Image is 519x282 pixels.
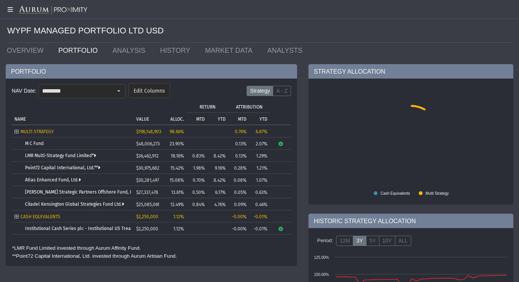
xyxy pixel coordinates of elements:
div: -0.00% [231,214,247,219]
td: 1.98% [187,162,208,174]
td: 9.16% [208,162,228,174]
td: 1.21% [249,162,270,174]
p: VALUE [136,117,149,122]
label: A - Z [273,86,291,96]
td: 0.28% [228,162,249,174]
span: 23.90% [170,141,184,147]
span: 15.42% [170,165,184,171]
td: 0.08% [228,174,249,186]
img: Aurum-Proximity%20white.svg [19,6,87,15]
a: PORTFOLIO [53,43,107,58]
p: ALLOC. [170,117,184,122]
p: YTD [218,117,226,122]
p: MTD [196,117,205,122]
a: Citadel Kensington Global Strategies Fund Ltd. [25,202,124,207]
a: ANALYSTS [261,43,311,58]
td: 4.76% [208,198,228,210]
td: -0.00% [228,222,249,235]
label: Strategy [247,86,273,96]
div: Tree list with 9 rows and 10 columns. Press Ctrl + right arrow to expand the focused node and Ctr... [12,100,291,235]
div: NAV Date: [12,84,38,98]
span: $2,250,000 [136,214,158,219]
span: 98.66% [170,129,184,134]
span: CASH EQUIVALENTS [20,214,60,219]
a: HISTORY [154,43,199,58]
label: 10Y [379,236,395,246]
td: 8.42% [208,150,228,162]
td: 0.13% [228,137,249,150]
td: 8.42% [208,174,228,186]
span: Edit Columns [134,88,165,95]
span: 1.12% [173,214,184,219]
div: Select [112,85,125,98]
td: Column VALUE [134,100,162,124]
label: 5Y [366,236,379,246]
span: 13.61% [171,190,184,195]
td: Column NAME [12,100,134,124]
td: 1.07% [249,174,270,186]
span: $2,250,000 [136,226,158,232]
span: 1.12% [173,226,184,232]
td: *LMR Fund Limited invested through Aurum Affinity Fund. [12,244,177,252]
a: [PERSON_NAME] Strategic Partners Offshore Fund, Ltd. [25,189,140,195]
p: YTD [259,117,267,122]
td: 0.09% [228,198,249,210]
a: Institutional Cash Series plc - Institutional US Treasury Fund [25,226,151,231]
span: $36,462,912 [136,153,159,159]
td: 0.50% [187,186,208,198]
td: 0.05% [228,186,249,198]
div: STRATEGY ALLOCATION [308,64,513,79]
a: Point72 Capital International, Ltd.** [25,165,100,170]
text: 125.00% [314,255,329,260]
span: 12.49% [170,202,184,207]
label: 12M [336,236,353,246]
span: $198,148,903 [136,129,161,134]
td: 2.07% [249,137,270,150]
label: ALL [395,236,411,246]
a: OVERVIEW [1,43,53,58]
p: ATTRIBUTION [236,104,263,110]
td: -0.01% [249,222,270,235]
span: $30,975,682 [136,165,159,171]
p: NAME [14,117,26,122]
div: 0.76% [231,129,247,134]
span: 18.16% [171,153,184,159]
div: 6.87% [252,129,267,134]
td: Column MTD [187,112,208,124]
span: MULTI STRATEGY [20,129,54,134]
a: MARKET DATA [199,43,261,58]
a: ANALYSIS [107,43,154,58]
td: **Point72 Capital International, Ltd. invested through Aurum Artisan Fund. [12,252,177,260]
td: 0.13% [228,150,249,162]
td: Column MTD [228,112,249,124]
text: Cash Equivalents [381,191,410,195]
span: $48,006,273 [136,141,160,147]
span: 15.08% [170,178,184,183]
td: 0.84% [187,198,208,210]
div: PORTFOLIO [6,64,297,79]
label: 3Y [353,236,366,246]
span: $30,281,497 [136,178,159,183]
text: 100.00% [314,273,329,277]
div: WYPF MANAGED PORTFOLIO LTD USD [7,19,513,43]
td: Column ALLOC. [162,100,187,124]
td: 6.17% [208,186,228,198]
a: Atlas Enhanced Fund, Ltd. [25,177,81,183]
p: MTD [238,117,247,122]
td: 1.29% [249,150,270,162]
a: LMR Multi-Strategy Fund Limited* [25,153,96,158]
a: M C Fund [25,141,44,146]
span: $27,337,478 [136,190,158,195]
td: 0.46% [249,198,270,210]
td: 0.63% [249,186,270,198]
div: Period: [314,234,336,247]
td: Column [270,100,291,124]
td: Column YTD [249,112,270,124]
p: RETURN [200,104,215,110]
dx-button: Edit Columns [129,83,170,98]
div: HISTORIC STRATEGY ALLOCATION [308,214,513,228]
td: 0.83% [187,150,208,162]
span: $25,085,061 [136,202,159,207]
text: Multi Strategy [426,191,449,195]
td: 0.70% [187,174,208,186]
